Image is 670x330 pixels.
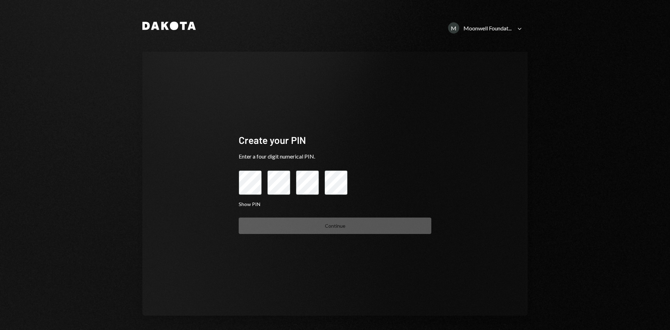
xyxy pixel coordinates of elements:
[239,133,431,147] div: Create your PIN
[296,170,319,195] input: pin code 3 of 4
[325,170,348,195] input: pin code 4 of 4
[239,170,262,195] input: pin code 1 of 4
[267,170,290,195] input: pin code 2 of 4
[463,25,512,31] div: Moonwell Foundat...
[239,201,260,208] button: Show PIN
[448,22,459,34] div: M
[239,152,431,161] div: Enter a four digit numerical PIN.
